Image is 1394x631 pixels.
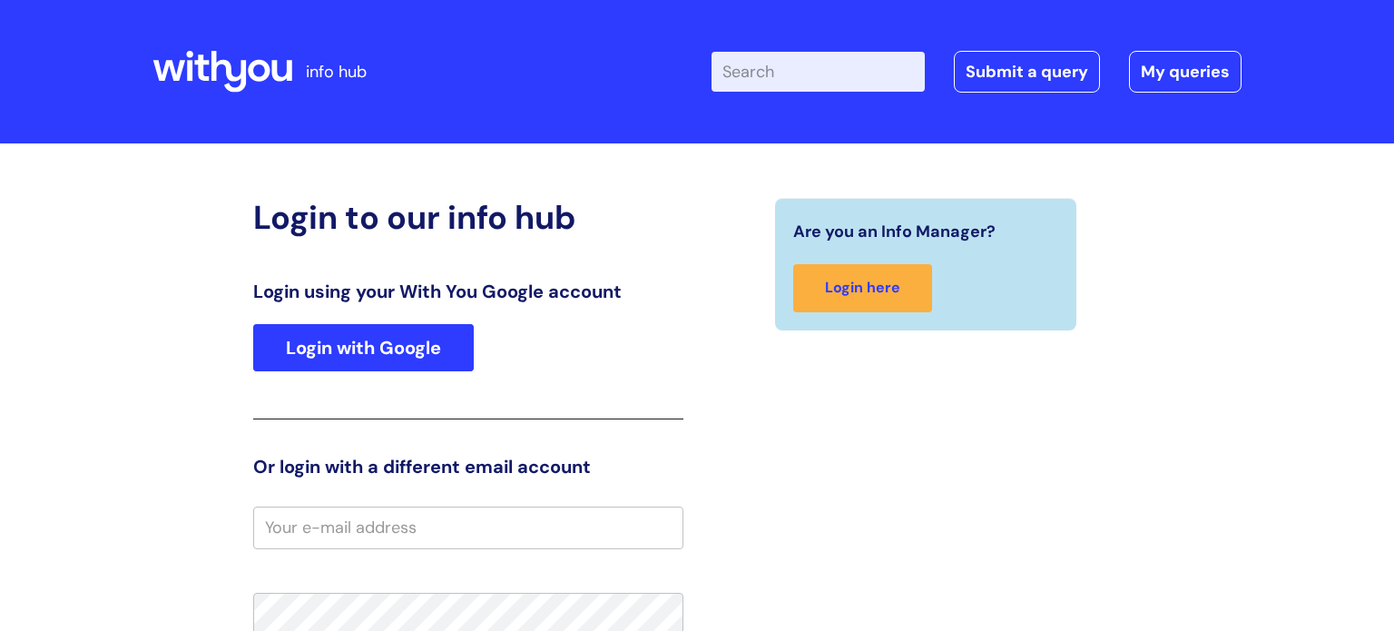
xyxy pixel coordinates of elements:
h3: Login using your With You Google account [253,281,683,302]
h3: Or login with a different email account [253,456,683,478]
a: My queries [1129,51,1242,93]
a: Login here [793,264,932,312]
input: Search [712,52,925,92]
h2: Login to our info hub [253,198,683,237]
a: Login with Google [253,324,474,371]
input: Your e-mail address [253,507,683,548]
a: Submit a query [954,51,1100,93]
p: info hub [306,57,367,86]
span: Are you an Info Manager? [793,217,996,246]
